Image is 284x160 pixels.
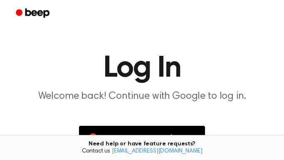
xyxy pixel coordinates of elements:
a: [EMAIL_ADDRESS][DOMAIN_NAME] [112,148,203,154]
p: Welcome back! Continue with Google to log in. [10,90,274,102]
span: Contact us [5,148,279,155]
button: Continue with Google [79,126,205,150]
h1: Log In [10,53,274,83]
a: Beep [10,5,57,22]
